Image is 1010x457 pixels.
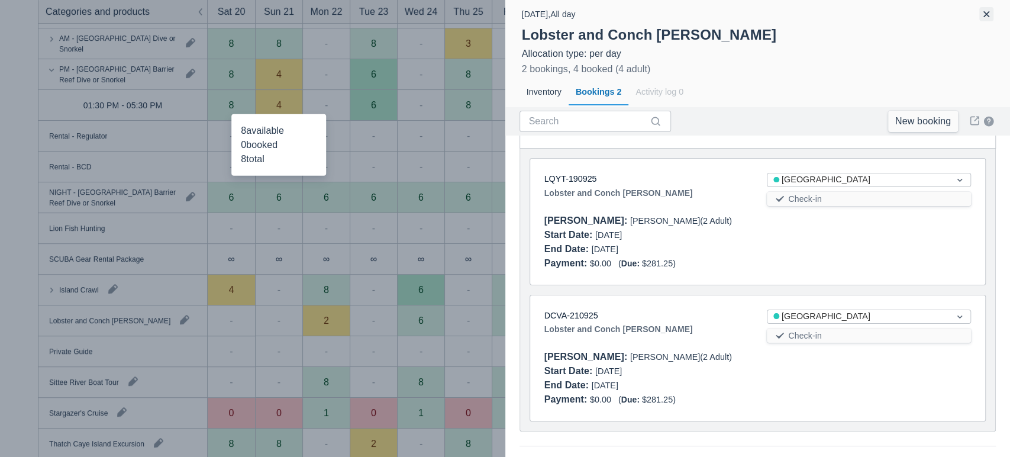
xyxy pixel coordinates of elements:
[954,174,966,186] span: Dropdown icon
[522,62,651,76] div: 2 bookings, 4 booked (4 adult)
[767,329,971,343] button: Check-in
[544,364,748,378] div: [DATE]
[544,392,972,407] div: $0.00
[544,174,597,184] a: LQYT-190925
[773,173,943,186] div: [GEOGRAPHIC_DATA]
[241,152,317,166] div: total
[544,242,748,256] div: [DATE]
[544,215,630,226] div: [PERSON_NAME] :
[544,378,748,392] div: [DATE]
[618,395,676,404] span: ( $281.25 )
[954,311,966,323] span: Dropdown icon
[544,352,630,362] div: [PERSON_NAME] :
[767,192,971,206] button: Check-in
[529,111,647,132] input: Search
[544,214,972,228] div: [PERSON_NAME] (2 Adult)
[544,258,590,268] div: Payment :
[544,311,598,320] a: DCVA-210925
[544,350,972,364] div: [PERSON_NAME] (2 Adult)
[544,230,595,240] div: Start Date :
[544,244,592,254] div: End Date :
[522,7,576,21] div: [DATE] , All day
[621,259,642,268] div: Due:
[241,124,317,138] div: available
[544,186,693,200] strong: Lobster and Conch [PERSON_NAME]
[241,125,246,136] span: 8
[569,79,629,106] div: Bookings 2
[522,48,994,60] div: Allocation type: per day
[544,256,972,271] div: $0.00
[519,79,569,106] div: Inventory
[544,322,693,336] strong: Lobster and Conch [PERSON_NAME]
[241,138,317,152] div: booked
[621,395,642,404] div: Due:
[544,366,595,376] div: Start Date :
[241,154,246,164] span: 8
[544,380,592,390] div: End Date :
[618,259,676,268] span: ( $281.25 )
[888,111,958,132] a: New booking
[522,27,776,43] strong: Lobster and Conch [PERSON_NAME]
[773,310,943,323] div: [GEOGRAPHIC_DATA]
[544,228,748,242] div: [DATE]
[241,140,246,150] span: 0
[544,394,590,404] div: Payment :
